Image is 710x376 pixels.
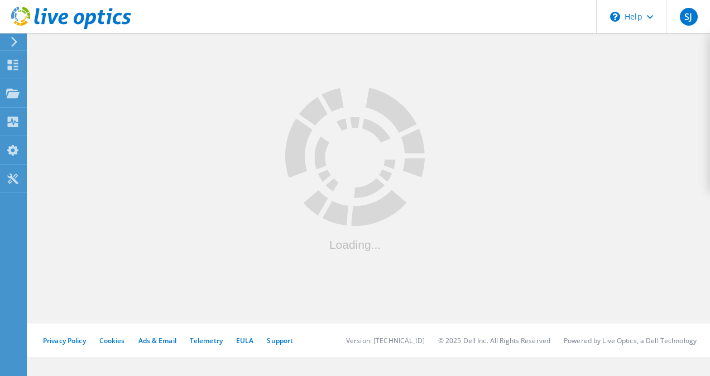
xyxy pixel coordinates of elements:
[236,336,253,345] a: EULA
[11,23,131,31] a: Live Optics Dashboard
[346,336,425,345] li: Version: [TECHNICAL_ID]
[438,336,550,345] li: © 2025 Dell Inc. All Rights Reserved
[43,336,86,345] a: Privacy Policy
[285,239,425,250] div: Loading...
[564,336,697,345] li: Powered by Live Optics, a Dell Technology
[138,336,176,345] a: Ads & Email
[99,336,125,345] a: Cookies
[190,336,223,345] a: Telemetry
[610,12,620,22] svg: \n
[267,336,293,345] a: Support
[684,12,692,21] span: SJ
